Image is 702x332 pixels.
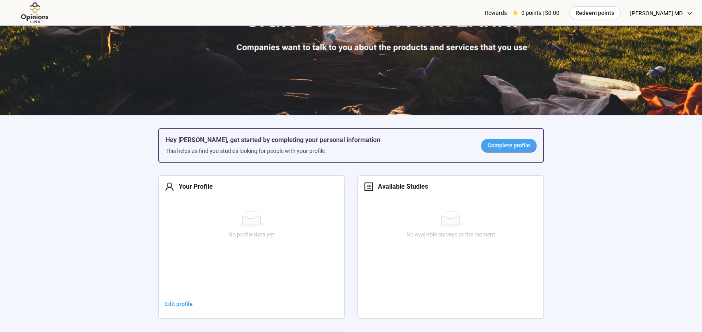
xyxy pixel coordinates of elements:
[373,181,428,191] div: Available Studies
[687,10,692,16] span: down
[174,181,213,191] div: Your Profile
[165,182,174,191] span: user
[575,8,614,17] span: Redeem points
[364,182,373,191] span: profile
[512,10,518,16] span: star
[165,299,193,308] span: Edit profile
[165,135,468,145] h5: Hey [PERSON_NAME], get started by completing your personal information
[630,0,683,26] span: [PERSON_NAME] MD
[165,147,468,155] div: This helps us find you studies looking for people with your profile
[361,230,540,239] div: No available surveys at the moment
[162,230,341,239] div: No profile data yet
[488,141,530,150] span: Complete profile
[481,139,537,152] a: Complete profile
[159,297,199,310] a: Edit profile
[569,6,620,19] button: Redeem points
